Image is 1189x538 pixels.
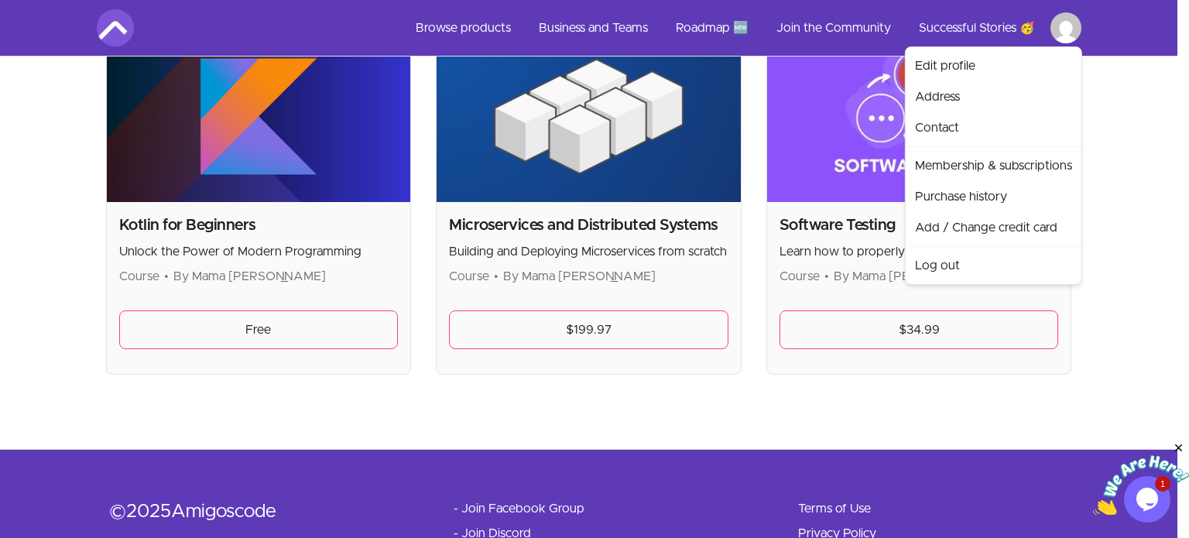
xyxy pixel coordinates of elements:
[909,250,1078,281] a: Log out
[909,181,1078,212] a: Purchase history
[909,50,1078,81] a: Edit profile
[1093,441,1189,515] iframe: chat widget
[909,112,1078,143] a: Contact
[909,212,1078,243] a: Add / Change credit card
[909,81,1078,112] a: Address
[909,150,1078,181] a: Membership & subscriptions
